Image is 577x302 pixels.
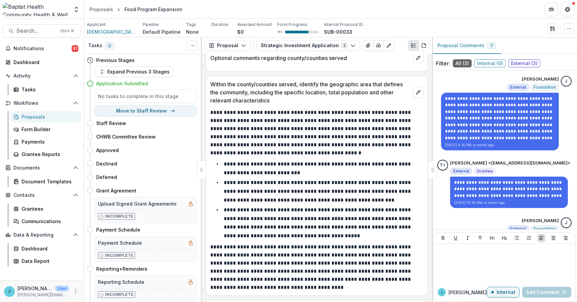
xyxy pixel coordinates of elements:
span: 51 [72,45,78,52]
div: Proposals [89,6,113,13]
div: Dashboard [22,245,76,252]
button: Strike [476,234,484,242]
button: Open Activity [3,70,81,81]
h3: Tasks [88,43,102,49]
p: Awarded Amount [237,22,272,28]
div: Tasks [22,86,76,93]
a: Grantee Reports [11,149,81,160]
p: [PERSON_NAME] [17,285,52,292]
h5: Payment Schedule [98,239,142,246]
p: [DATE] 10:18 AM • a month ago [454,200,564,205]
p: Optional comments regarding county/counties served [210,54,410,62]
p: [DATE] 4:14 PM • a month ago [445,143,555,148]
button: Strategic Investment Application2 [256,40,360,51]
p: Incomplete [105,292,134,298]
a: Proposals [87,4,116,14]
button: Bold [439,234,447,242]
p: [PERSON_NAME] [522,76,559,83]
button: Ordered List [525,234,533,242]
div: Grantee Reports [22,151,76,158]
a: Form Builder [11,124,81,135]
a: Dashboard [3,57,81,68]
div: Grantees [22,205,76,212]
p: [PERSON_NAME] [522,217,559,224]
span: Workflows [13,100,70,106]
a: Proposals [11,111,81,122]
div: Communications [22,218,76,225]
p: 70 % [277,30,282,34]
p: SUB-00033 [324,28,352,35]
button: Toggle View Cancelled Tasks [187,40,198,51]
button: Search... [3,24,81,38]
button: edit [413,87,424,98]
button: View Attached Files [363,40,373,51]
p: Filter: [436,59,450,67]
span: Documents [13,165,70,171]
a: Grantees [11,203,81,214]
a: [DEMOGRAPHIC_DATA] Charities Bureau, St. Augustine Regional Office [87,28,137,35]
div: Ctrl + K [59,27,75,35]
button: Proposal Comments [432,37,501,54]
h4: Staff Review [96,120,126,127]
a: Document Templates [11,176,81,187]
nav: breadcrumb [87,4,185,14]
span: Foundation [534,85,556,90]
h4: Payment Schedule [96,226,140,233]
button: Underline [452,234,460,242]
h5: Upload Signed Grant Agreements [98,200,177,207]
p: [PERSON_NAME] [448,289,487,296]
p: Incomplete [105,252,134,259]
div: Dashboard [13,59,76,66]
h4: Deferred [96,174,117,181]
h4: Application Submitted [96,80,148,87]
span: 3 [490,43,493,48]
button: Bullet List [513,234,521,242]
p: Pipeline [143,22,159,28]
span: 0 [105,42,114,50]
h4: Grant Agreement [96,187,136,194]
span: Data & Reporting [13,232,70,238]
button: Add Comment [522,287,571,298]
p: User [55,285,69,292]
h5: Reporting Schedule [98,278,144,285]
button: Proposal [205,40,251,51]
button: edit [413,53,424,63]
span: Grantee [477,169,493,174]
h4: CHWB Committee Review [96,133,156,140]
button: Heading 2 [500,234,508,242]
p: Default Pipeline [143,28,181,35]
p: $0 [237,28,244,35]
span: Internal ( 0 ) [474,59,506,67]
p: Form Progress [277,22,308,28]
div: Proposals [22,113,76,120]
p: Within the county/counties served, identify the geographic area that defines the community, inclu... [210,80,410,104]
button: Internal [487,287,519,298]
p: Applicant [87,22,106,28]
span: External [510,85,526,90]
p: Duration [212,22,228,28]
button: Plaintext view [408,40,419,51]
p: Tags [186,22,196,28]
p: [PERSON_NAME][EMAIL_ADDRESS][PERSON_NAME][DOMAIN_NAME] [17,292,69,298]
div: Document Templates [22,178,76,185]
h5: No tasks to complete in this stage [98,93,193,100]
button: Align Center [549,234,557,242]
h4: Reporting+Reminders [96,265,147,272]
button: Align Right [562,234,570,242]
button: Open Data & Reporting [3,230,81,240]
a: Communications [11,216,81,227]
span: Activity [13,73,70,79]
h4: Previous Stages [96,57,135,64]
button: PDF view [419,40,429,51]
p: Internal Proposal ID [324,22,363,28]
span: Notifications [13,46,72,52]
span: Foundation [534,227,556,231]
button: Edit as form [384,40,394,51]
p: [PERSON_NAME] <[EMAIL_ADDRESS][DOMAIN_NAME]> [450,160,571,167]
button: Open Documents [3,162,81,173]
button: Move to Staff Review [95,105,196,116]
div: Form Builder [22,126,76,133]
button: Italicize [464,234,472,242]
button: Align Left [537,234,545,242]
